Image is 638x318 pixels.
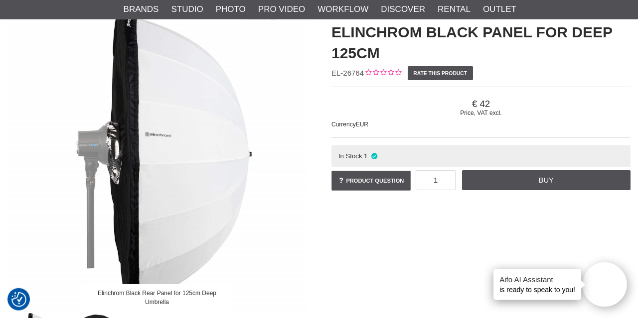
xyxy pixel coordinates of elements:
a: Workflow [318,3,368,16]
a: Studio [171,3,203,16]
div: Elinchrom Black Rear Panel for 125cm Deep Umbrella [82,284,232,311]
a: Buy [462,170,631,190]
h4: Aifo AI Assistant [499,274,575,285]
a: Product question [331,171,411,191]
div: is ready to speak to you! [493,269,581,300]
i: In stock [370,152,378,160]
a: Photo [216,3,246,16]
h1: Elinchrom Black Panel for Deep 125cm [331,22,631,64]
span: 1 [364,152,367,160]
a: Pro Video [258,3,305,16]
div: Customer rating: 0 [364,68,401,79]
span: In Stock [338,152,362,160]
a: Rate this product [408,66,473,80]
img: Revisit consent button [11,292,26,307]
span: EL-26764 [331,69,364,77]
span: EUR [356,121,368,128]
a: Discover [381,3,425,16]
span: 42 [331,99,631,109]
span: Currency [331,121,356,128]
a: Brands [124,3,159,16]
span: Price, VAT excl. [331,109,631,116]
a: Rental [438,3,471,16]
img: Elinchrom Black Rear Panel for 125cm Deep Umbrella [7,12,307,311]
button: Consent Preferences [11,291,26,309]
a: Outlet [483,3,516,16]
